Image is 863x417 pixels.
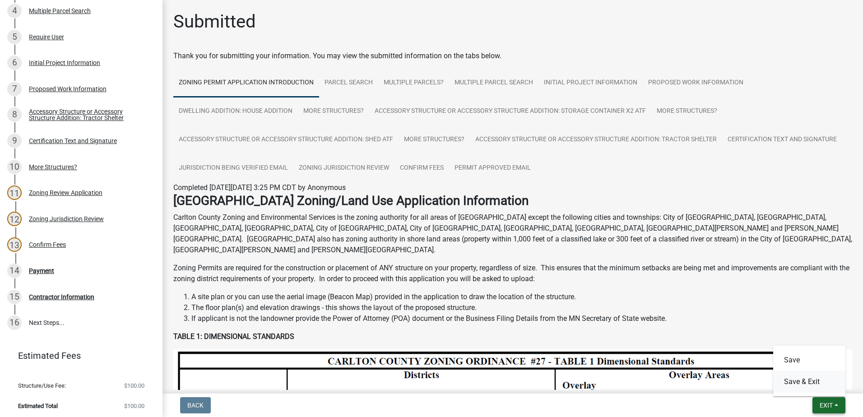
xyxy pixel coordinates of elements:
div: 11 [7,185,22,200]
a: Initial Project Information [538,69,643,97]
li: The floor plan(s) and elevation drawings - this shows the layout of the proposed structure. [191,302,852,313]
a: Permit Approved Email [449,154,536,183]
strong: [GEOGRAPHIC_DATA] Zoning/Land Use Application Information [173,193,529,208]
a: Confirm Fees [394,154,449,183]
div: 4 [7,4,22,18]
div: Proposed Work Information [29,86,107,92]
span: $100.00 [124,383,144,389]
div: Zoning Review Application [29,190,102,196]
div: 10 [7,160,22,174]
div: Payment [29,268,54,274]
a: Proposed Work Information [643,69,749,97]
span: Back [187,402,204,409]
div: Require User [29,34,64,40]
span: Completed [DATE][DATE] 3:25 PM CDT by Anonymous [173,183,346,192]
a: More Structures? [651,97,723,126]
button: Save [773,349,845,371]
div: 9 [7,134,22,148]
button: Exit [812,397,845,413]
div: 6 [7,56,22,70]
a: Dwelling Addition: house addition [173,97,298,126]
div: 16 [7,315,22,330]
a: Jurisdiction Being Verified Email [173,154,293,183]
a: Certification Text and Signature [722,125,842,154]
a: Accessory Structure or Accessory Structure Addition: Tractor Shelter [470,125,722,154]
div: Multiple Parcel Search [29,8,91,14]
div: Certification Text and Signature [29,138,117,144]
strong: TABLE 1: DIMENSIONAL STANDARDS [173,332,294,341]
h1: Submitted [173,11,256,32]
a: Multiple Parcels? [378,69,449,97]
span: $100.00 [124,403,144,409]
p: Zoning Permits are required for the construction or placement of ANY structure on your property, ... [173,263,852,284]
div: Zoning Jurisdiction Review [29,216,104,222]
div: Thank you for submitting your information. You may view the submitted information on the tabs below. [173,51,852,61]
div: 15 [7,290,22,304]
li: If applicant is not the landowner provide the Power of Attorney (POA) document or the Business Fi... [191,313,852,324]
a: Zoning Jurisdiction Review [293,154,394,183]
a: Accessory Structure or Accessory Structure Addition: storage container x2 ATF [369,97,651,126]
a: Accessory Structure or Accessory Structure Addition: shed ATF [173,125,399,154]
span: Estimated Total [18,403,58,409]
div: 5 [7,30,22,44]
div: Confirm Fees [29,241,66,248]
button: Back [180,397,211,413]
a: Zoning Permit Application Introduction [173,69,319,97]
li: A site plan or you can use the aerial image (Beacon Map) provided in the application to draw the ... [191,292,852,302]
button: Save & Exit [773,371,845,393]
div: 7 [7,82,22,96]
a: More Structures? [399,125,470,154]
div: Exit [773,346,845,396]
div: More Structures? [29,164,77,170]
a: Multiple Parcel Search [449,69,538,97]
a: Parcel search [319,69,378,97]
span: Structure/Use Fee: [18,383,66,389]
div: 13 [7,237,22,252]
span: Exit [820,402,833,409]
div: Contractor Information [29,294,94,300]
div: 8 [7,107,22,122]
div: 14 [7,264,22,278]
p: Carlton County Zoning and Environmental Services is the zoning authority for all areas of [GEOGRA... [173,212,852,255]
div: Initial Project Information [29,60,100,66]
a: More Structures? [298,97,369,126]
div: Accessory Structure or Accessory Structure Addition: Tractor Shelter [29,108,148,121]
a: Estimated Fees [7,347,148,365]
div: 12 [7,212,22,226]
